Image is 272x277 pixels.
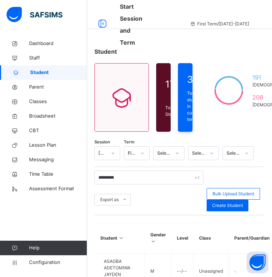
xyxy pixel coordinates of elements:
[212,191,254,197] span: Bulk Upload Student
[120,3,142,46] span: Start Session and Term
[165,77,187,91] span: 1792
[247,252,268,273] button: Open asap
[227,150,240,156] div: Select status
[29,83,87,91] span: Parent
[29,127,87,134] span: CBT
[29,113,87,120] span: Broadsheet
[29,185,87,192] span: Assessment Format
[150,239,157,244] i: Sort in Ascending Order
[29,98,87,105] span: Classes
[7,7,62,22] img: safsims
[94,139,110,145] span: Session
[212,202,243,209] span: Create Student
[30,69,87,76] span: Student
[29,244,87,252] span: Help
[194,223,229,254] th: Class
[157,150,171,156] div: Select class section
[29,142,87,149] span: Lesson Plan
[29,171,87,178] span: Time Table
[187,72,205,86] span: 399
[29,259,87,266] span: Configuration
[29,40,87,47] span: Dashboard
[98,150,107,156] div: [DATE]-[DATE]
[163,103,188,119] div: Total Student
[100,196,119,203] span: Export as
[118,235,125,241] i: Sort in Ascending Order
[95,223,145,254] th: Student
[128,150,136,156] div: First Term
[29,156,87,163] span: Messaging
[192,150,206,156] div: Select class level
[29,54,87,62] span: Staff
[190,21,249,27] span: session/term information
[145,223,171,254] th: Gender
[187,90,205,123] span: Total students in current term
[124,139,134,145] span: Term
[171,223,194,254] th: Level
[94,48,117,55] span: Student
